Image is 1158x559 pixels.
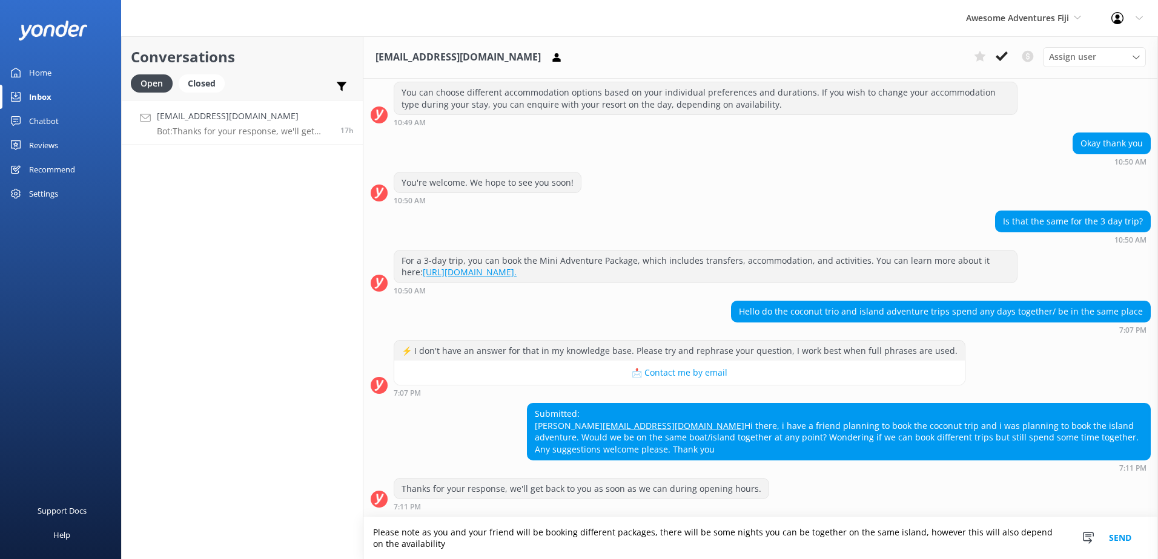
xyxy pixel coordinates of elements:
[29,133,58,157] div: Reviews
[394,82,1017,114] div: You can choose different accommodation options based on your individual preferences and durations...
[1073,133,1150,154] div: Okay thank you
[29,60,51,85] div: Home
[394,479,769,499] div: Thanks for your response, we'll get back to you as soon as we can during opening hours.
[53,523,70,547] div: Help
[995,235,1151,244] div: Sep 20 2025 10:50am (UTC +12:00) Pacific/Auckland
[394,286,1017,295] div: Sep 20 2025 10:50am (UTC +12:00) Pacific/Auckland
[996,211,1150,232] div: Is that the same for the 3 day trip?
[340,125,354,136] span: Sep 20 2025 07:11pm (UTC +12:00) Pacific/Auckland
[731,325,1151,334] div: Sep 20 2025 07:07pm (UTC +12:00) Pacific/Auckland
[1119,327,1146,334] strong: 7:07 PM
[18,21,88,41] img: yonder-white-logo.png
[29,109,59,133] div: Chatbot
[966,12,1069,24] span: Awesome Adventures Fiji
[38,499,87,523] div: Support Docs
[131,74,173,93] div: Open
[732,301,1150,322] div: Hello do the coconut trio and island adventure trips spend any days together/ be in the same place
[394,118,1017,126] div: Sep 20 2025 10:49am (UTC +12:00) Pacific/Auckland
[1049,50,1096,64] span: Assign user
[394,197,426,204] strong: 10:50 AM
[394,388,965,397] div: Sep 20 2025 07:07pm (UTC +12:00) Pacific/Auckland
[122,100,363,145] a: [EMAIL_ADDRESS][DOMAIN_NAME]Bot:Thanks for your response, we'll get back to you as soon as we can...
[1114,159,1146,166] strong: 10:50 AM
[157,126,331,137] p: Bot: Thanks for your response, we'll get back to you as soon as we can during opening hours.
[603,420,744,431] a: [EMAIL_ADDRESS][DOMAIN_NAME]
[1114,237,1146,244] strong: 10:50 AM
[1073,157,1151,166] div: Sep 20 2025 10:50am (UTC +12:00) Pacific/Auckland
[1119,465,1146,472] strong: 7:11 PM
[423,266,517,278] a: [URL][DOMAIN_NAME].
[29,181,58,206] div: Settings
[131,45,354,68] h2: Conversations
[394,172,581,193] div: You're welcome. We hope to see you soon!
[394,502,769,511] div: Sep 20 2025 07:11pm (UTC +12:00) Pacific/Auckland
[394,341,965,361] div: ⚡ I don't have an answer for that in my knowledge base. Please try and rephrase your question, I ...
[1097,517,1143,559] button: Send
[394,196,581,204] div: Sep 20 2025 10:50am (UTC +12:00) Pacific/Auckland
[394,503,421,511] strong: 7:11 PM
[179,74,225,93] div: Closed
[394,390,421,397] strong: 7:07 PM
[179,76,231,90] a: Closed
[394,119,426,126] strong: 10:49 AM
[376,50,541,65] h3: [EMAIL_ADDRESS][DOMAIN_NAME]
[394,361,965,385] button: 📩 Contact me by email
[363,517,1158,559] textarea: Please note as you and your friend will be booking different packages, there will be some nights ...
[1043,47,1146,67] div: Assign User
[131,76,179,90] a: Open
[528,404,1150,459] div: Submitted: [PERSON_NAME] Hi there, i have a friend planning to book the coconut trip and i was pl...
[29,85,51,109] div: Inbox
[527,463,1151,472] div: Sep 20 2025 07:11pm (UTC +12:00) Pacific/Auckland
[29,157,75,181] div: Recommend
[394,287,426,295] strong: 10:50 AM
[157,110,331,123] h4: [EMAIL_ADDRESS][DOMAIN_NAME]
[394,250,1017,283] div: For a 3-day trip, you can book the Mini Adventure Package, which includes transfers, accommodatio...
